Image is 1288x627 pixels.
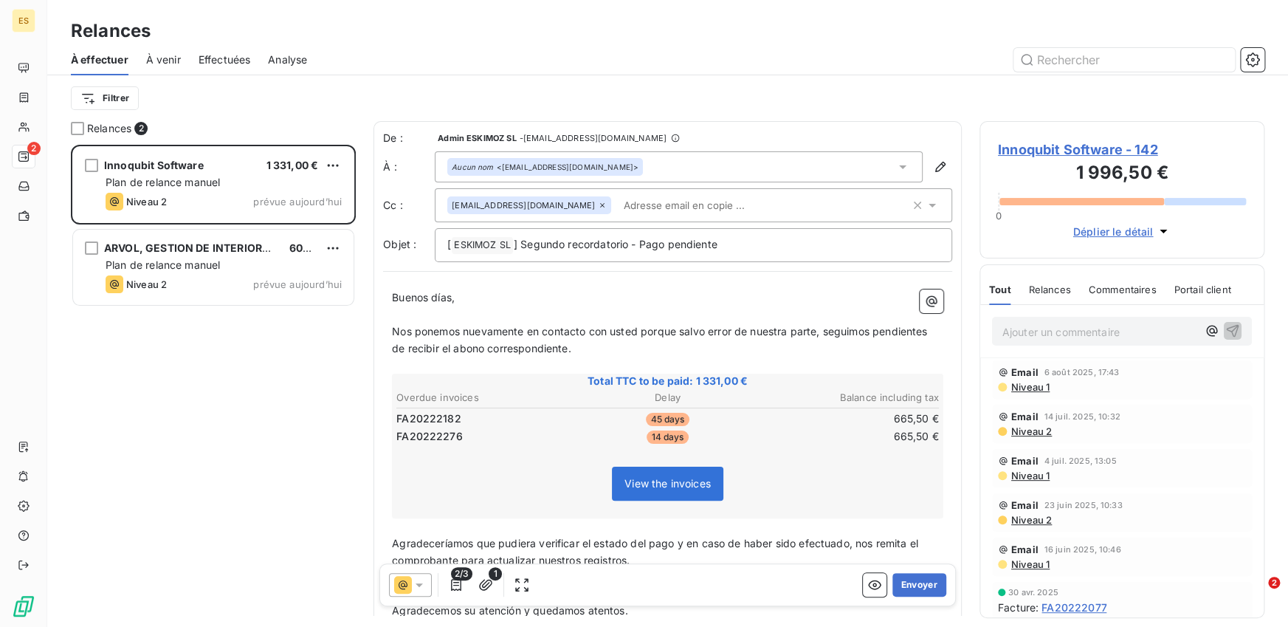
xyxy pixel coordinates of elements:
[104,159,204,171] span: Innoqubit Software
[998,160,1246,189] h3: 1 996,50 €
[1238,577,1273,612] iframe: Intercom live chat
[12,595,35,618] img: Logo LeanPay
[438,134,516,143] span: Admin ESKIMOZ SL
[87,121,131,136] span: Relances
[106,258,220,271] span: Plan de relance manuel
[520,134,667,143] span: - [EMAIL_ADDRESS][DOMAIN_NAME]
[1011,455,1039,467] span: Email
[392,291,455,304] span: Buenos días,
[1010,381,1050,393] span: Niveau 1
[396,411,461,426] span: FA20222182
[253,278,342,290] span: prévue aujourd’hui
[451,567,472,580] span: 2/3
[452,237,513,254] span: ESKIMOZ SL
[1011,544,1039,555] span: Email
[1044,412,1120,421] span: 14 juil. 2025, 10:32
[998,140,1246,160] span: Innoqubit Software - 142
[383,238,416,250] span: Objet :
[1010,558,1050,570] span: Niveau 1
[447,238,451,250] span: [
[452,201,595,210] span: [EMAIL_ADDRESS][DOMAIN_NAME]
[1028,284,1070,295] span: Relances
[383,160,435,174] label: À :
[1044,501,1123,510] span: 23 juin 2025, 10:33
[392,537,921,566] span: Agradeceríamos que pudiera verificar el estado del pago y en caso de haber sido efectuado, nos re...
[1011,499,1039,511] span: Email
[760,411,940,427] td: 665,50 €
[1013,48,1235,72] input: Rechercher
[134,122,148,135] span: 2
[289,241,337,254] span: 605,00 €
[617,194,788,216] input: Adresse email en copie ...
[71,18,151,44] h3: Relances
[1174,284,1230,295] span: Portail client
[1044,545,1121,554] span: 16 juin 2025, 10:46
[396,390,576,405] th: Overdue invoices
[1268,577,1280,589] span: 2
[996,210,1002,222] span: 0
[892,573,946,597] button: Envoyer
[1010,514,1052,526] span: Niveau 2
[577,390,757,405] th: Delay
[268,52,307,67] span: Analyse
[71,86,139,110] button: Filtrer
[199,52,251,67] span: Effectuées
[126,278,167,290] span: Niveau 2
[383,131,435,145] span: De :
[1089,284,1157,295] span: Commentaires
[989,284,1011,295] span: Tout
[383,198,435,213] label: Cc :
[396,429,463,444] span: FA20222276
[489,567,502,580] span: 1
[998,600,1039,615] span: Facture :
[1069,223,1176,240] button: Déplier le détail
[452,162,493,172] em: Aucun nom
[760,428,940,445] td: 665,50 €
[1010,425,1052,437] span: Niveau 2
[394,374,941,388] span: Total TTC to be paid: 1 331,00 €
[624,477,711,490] span: View the invoices
[1073,224,1154,239] span: Déplier le détail
[392,325,930,354] span: Nos ponemos nuevamente en contacto con usted porque salvo error de nuestra parte, seguimos pendie...
[646,413,689,426] span: 45 days
[12,145,35,168] a: 2
[12,9,35,32] div: ES
[1044,368,1120,377] span: 6 août 2025, 17:43
[71,52,128,67] span: À effectuer
[760,390,940,405] th: Balance including tax
[27,142,41,155] span: 2
[71,145,356,627] div: grid
[126,196,167,208] span: Niveau 2
[1041,600,1107,615] span: FA20222077
[146,52,181,67] span: À venir
[514,238,717,250] span: ] Segundo recordatorio - Pago pendiente
[392,604,627,617] span: Agradecemos su atención y quedamos atentos.
[106,176,220,188] span: Plan de relance manuel
[1044,456,1117,465] span: 4 juil. 2025, 13:05
[1011,411,1039,422] span: Email
[1008,588,1058,597] span: 30 avr. 2025
[266,159,319,171] span: 1 331,00 €
[253,196,342,208] span: prévue aujourd’hui
[647,431,688,444] span: 14 days
[452,162,638,172] div: <[EMAIL_ADDRESS][DOMAIN_NAME]>
[1011,366,1039,378] span: Email
[1010,470,1050,482] span: Niveau 1
[104,241,387,254] span: ARVOL, GESTION DE INTERIORES Y EXTERIORES, S.L.U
